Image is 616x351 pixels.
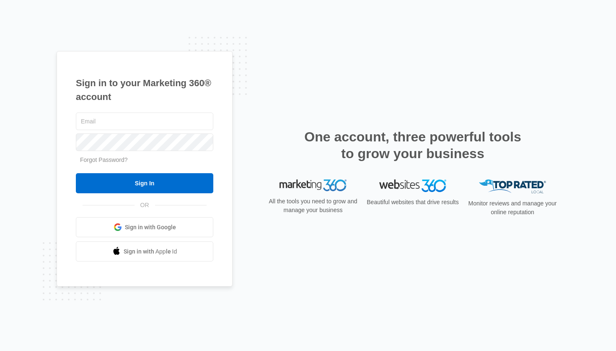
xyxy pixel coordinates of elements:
[479,179,546,193] img: Top Rated Local
[379,179,446,192] img: Websites 360
[266,197,360,215] p: All the tools you need to grow and manage your business
[80,156,128,163] a: Forgot Password?
[135,201,155,210] span: OR
[76,76,213,104] h1: Sign in to your Marketing 360® account
[366,198,460,207] p: Beautiful websites that drive results
[76,217,213,237] a: Sign in with Google
[124,247,177,256] span: Sign in with Apple Id
[280,179,347,191] img: Marketing 360
[76,113,213,130] input: Email
[302,128,524,162] h2: One account, three powerful tools to grow your business
[125,223,176,232] span: Sign in with Google
[76,173,213,193] input: Sign In
[466,199,559,217] p: Monitor reviews and manage your online reputation
[76,241,213,261] a: Sign in with Apple Id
